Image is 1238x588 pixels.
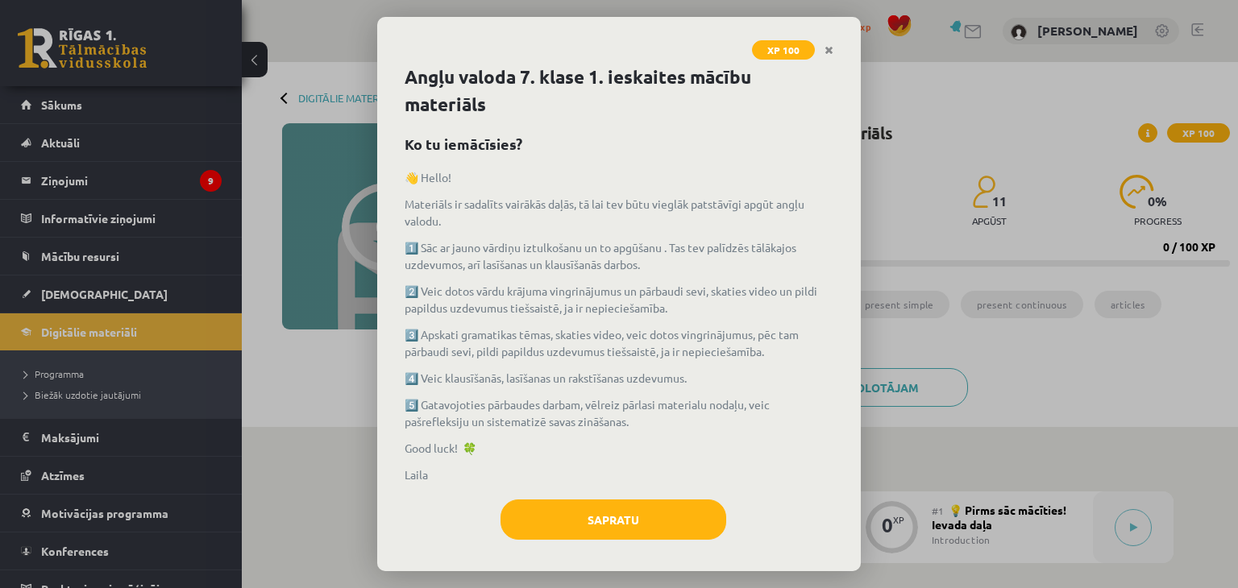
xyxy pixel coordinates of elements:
[405,133,833,155] h2: Ko tu iemācīsies?
[405,326,833,360] p: 3️⃣ Apskati gramatikas tēmas, skaties video, veic dotos vingrinājumus, pēc tam pārbaudi sevi, pil...
[405,370,833,387] p: 4️⃣ Veic klausīšanās, lasīšanas un rakstīšanas uzdevumus.
[405,396,833,430] p: 5️⃣ Gatavojoties pārbaudes darbam, vēlreiz pārlasi materialu nodaļu, veic pašrefleksiju un sistem...
[405,64,833,118] h1: Angļu valoda 7. klase 1. ieskaites mācību materiāls
[815,35,843,66] a: Close
[405,283,833,317] p: 2️⃣ Veic dotos vārdu krājuma vingrinājumus un pārbaudi sevi, skaties video un pildi papildus uzde...
[501,499,726,540] button: Sapratu
[405,440,833,457] p: Good luck! 🍀
[405,239,833,273] p: 1️⃣ Sāc ar jauno vārdiņu iztulkošanu un to apgūšanu . Tas tev palīdzēs tālākajos uzdevumos, arī l...
[405,466,833,483] p: Laila
[405,169,833,186] p: 👋 Hello!
[752,40,815,60] span: XP 100
[405,196,833,230] p: Materiāls ir sadalīts vairākās daļās, tā lai tev būtu vieglāk patstāvīgi apgūt angļu valodu.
